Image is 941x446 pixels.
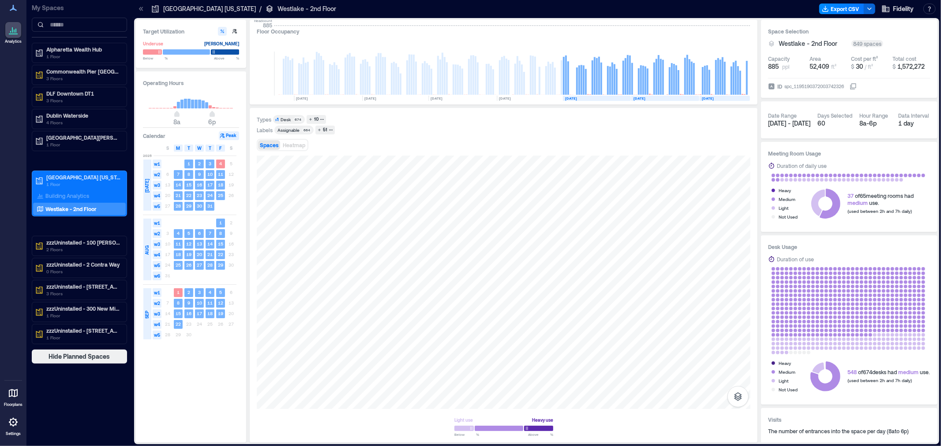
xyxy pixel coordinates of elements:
text: 5 [187,230,190,236]
p: 3 Floors [46,290,120,297]
span: w2 [153,229,161,238]
span: AUG [143,246,150,255]
div: 8a - 6p [859,119,892,128]
span: (used between 2h and 7h daily) [847,378,912,383]
text: 4 [177,230,180,236]
p: DLF Downtown DT1 [46,90,120,97]
span: Spaces [260,142,278,148]
span: [DATE] [143,179,150,193]
p: Floorplans [4,402,22,407]
text: 12 [218,300,223,305]
text: 15 [186,182,191,187]
span: 8a [173,118,180,126]
span: medium [847,200,868,206]
text: 3 [198,290,201,295]
text: [DATE] [499,96,511,100]
div: [PERSON_NAME] [204,39,239,48]
text: 10 [197,300,202,305]
div: Light use [454,416,473,424]
text: 9 [187,300,190,305]
text: 22 [186,193,191,198]
h3: Meeting Room Usage [768,149,930,158]
text: 28 [176,203,181,208]
div: Not Used [779,212,798,221]
span: 30 [856,63,863,70]
div: Assignable [277,127,300,133]
span: 52,409 [810,63,829,70]
text: 5 [219,290,222,295]
p: Westlake - 2nd Floor [45,205,97,212]
p: [GEOGRAPHIC_DATA] [US_STATE] [163,4,256,13]
div: Light [779,204,788,212]
text: 8 [219,230,222,236]
span: Below % [143,56,168,61]
text: [DATE] [431,96,442,100]
p: zzzUninstalled - 300 New Millennium [46,305,120,312]
p: zzzUninstalled - [STREET_ADDRESS][US_STATE] [46,327,120,334]
div: Days Selected [817,112,852,119]
p: 1 Floor [46,53,120,60]
span: 6p [209,118,216,126]
button: Westlake - 2nd Floor [779,39,848,48]
text: [DATE] [364,96,376,100]
text: 18 [218,182,223,187]
span: w4 [153,191,161,200]
div: Floor Occupancy [257,27,750,36]
text: 15 [176,311,181,316]
p: 3 Floors [46,75,120,82]
text: 19 [218,311,223,316]
span: / ft² [865,63,873,70]
span: w6 [153,271,161,280]
p: Building Analytics [45,192,89,199]
p: 1 Floor [46,312,120,319]
div: Heavy use [532,416,553,424]
p: zzzUninstalled - [STREET_ADDRESS] [46,283,120,290]
span: ft² [831,63,836,70]
button: Spaces [258,140,280,150]
text: 1 [219,220,222,225]
span: 548 [847,369,857,375]
div: Labels [257,126,273,134]
text: 4 [209,290,211,295]
text: 16 [186,311,191,316]
span: Below % [454,432,479,437]
p: 1 Floor [46,141,120,148]
text: 19 [186,252,191,257]
text: 6 [198,230,201,236]
text: 28 [207,262,213,268]
text: 16 [197,182,202,187]
p: 2 Floors [46,246,120,253]
span: w1 [153,288,161,297]
h3: Visits [768,415,930,424]
text: [DATE] [702,96,714,100]
span: Westlake - 2nd Floor [779,39,837,48]
p: 1 Floor [46,181,120,188]
text: 1 [177,290,180,295]
text: 29 [186,203,191,208]
button: IDspc_1195190372003742326 [850,83,857,90]
div: Desk [281,116,291,123]
text: 21 [176,193,181,198]
div: Capacity [768,55,790,62]
text: 25 [176,262,181,268]
div: Cost per ft² [851,55,878,62]
div: 664 [302,127,312,133]
p: Commonwealth Pier [GEOGRAPHIC_DATA] [46,68,120,75]
h3: Operating Hours [143,78,239,87]
h3: Space Selection [768,27,930,36]
text: 8 [187,171,190,177]
span: [DATE] - [DATE] [768,119,810,127]
span: w5 [153,202,161,211]
div: Hour Range [859,112,888,119]
div: 10 [313,115,320,123]
span: SEP [143,311,150,319]
span: medium [898,369,919,375]
text: 31 [207,203,213,208]
h3: Desk Usage [768,242,930,251]
text: 11 [218,171,223,177]
p: Westlake - 2nd Floor [277,4,336,13]
div: Data Interval [899,112,930,119]
button: 51 [315,126,335,134]
button: 10 [307,115,326,124]
text: 20 [197,252,202,257]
